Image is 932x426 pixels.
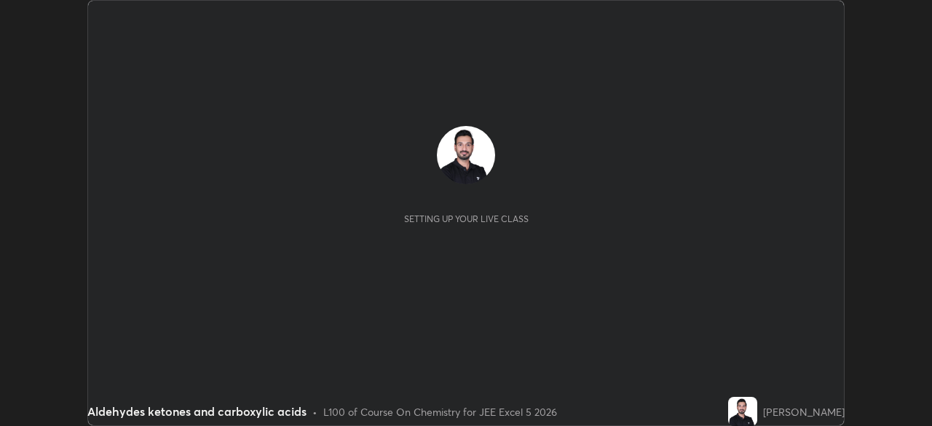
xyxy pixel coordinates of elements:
img: 4e1817fbb27c49faa6560c8ebe6e622e.jpg [728,397,757,426]
div: • [312,404,317,419]
img: 4e1817fbb27c49faa6560c8ebe6e622e.jpg [437,126,495,184]
div: L100 of Course On Chemistry for JEE Excel 5 2026 [323,404,557,419]
div: Aldehydes ketones and carboxylic acids [87,403,307,420]
div: [PERSON_NAME] [763,404,845,419]
div: Setting up your live class [404,213,529,224]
